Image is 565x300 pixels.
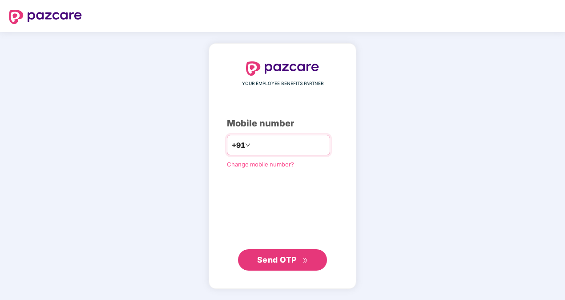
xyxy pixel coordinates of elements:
span: down [245,142,250,148]
span: Send OTP [257,255,297,264]
button: Send OTPdouble-right [238,249,327,271]
span: +91 [232,140,245,151]
img: logo [9,10,82,24]
a: Change mobile number? [227,161,294,168]
span: double-right [303,258,308,264]
div: Mobile number [227,117,338,130]
span: YOUR EMPLOYEE BENEFITS PARTNER [242,80,323,87]
img: logo [246,61,319,76]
